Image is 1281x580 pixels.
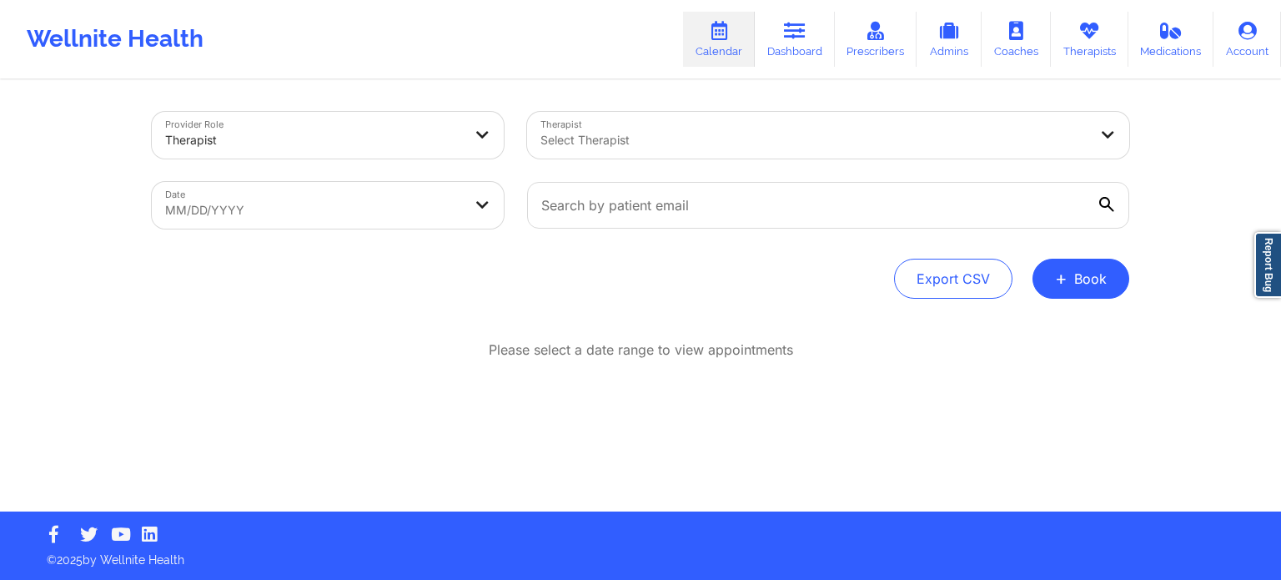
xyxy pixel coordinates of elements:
[35,540,1246,568] p: © 2025 by Wellnite Health
[527,182,1129,229] input: Search by patient email
[1254,232,1281,298] a: Report Bug
[165,122,462,159] div: Therapist
[1051,12,1128,67] a: Therapists
[683,12,755,67] a: Calendar
[489,340,793,360] p: Please select a date range to view appointments
[1128,12,1214,67] a: Medications
[1213,12,1281,67] a: Account
[917,12,982,67] a: Admins
[1032,259,1129,299] button: +Book
[835,12,917,67] a: Prescribers
[1055,274,1067,283] span: +
[755,12,835,67] a: Dashboard
[982,12,1051,67] a: Coaches
[894,259,1012,299] button: Export CSV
